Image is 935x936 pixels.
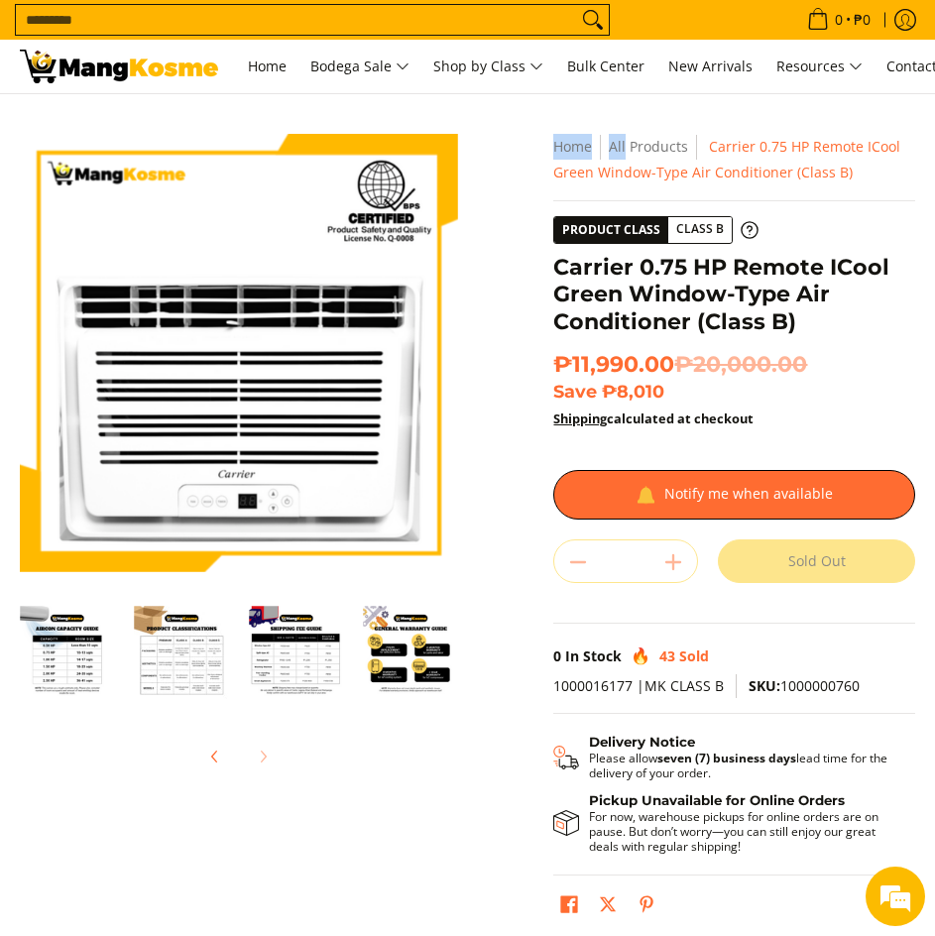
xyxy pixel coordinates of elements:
strong: Pickup Unavailable for Online Orders [589,792,845,808]
img: Carrier 0.75 HP Remote ICool Green Window-Type Air Conditioner (Class B)-3 [20,606,115,701]
span: SKU: [749,676,780,695]
p: For now, warehouse pickups for online orders are on pause. But don’t worry—you can still enjoy ou... [589,809,895,854]
span: Class B [668,217,732,242]
button: Search [577,5,609,35]
img: general-warranty-guide-infographic-mang-kosme [364,606,459,701]
span: 0 [832,13,846,27]
a: Pin on Pinterest [633,890,660,924]
a: Home [238,40,296,93]
a: Bodega Sale [300,40,419,93]
span: 43 [659,646,675,665]
span: Bodega Sale [310,55,409,79]
button: Previous [193,735,237,778]
span: Save [553,381,597,402]
a: New Arrivals [658,40,762,93]
span: Shop by Class [433,55,543,79]
a: Bulk Center [557,40,654,93]
div: Minimize live chat window [325,10,373,58]
strong: Delivery Notice [589,734,695,750]
a: Share on Facebook [555,890,583,924]
span: 1000016177 |MK CLASS B [553,676,724,695]
span: Carrier 0.75 HP Remote ICool Green Window-Type Air Conditioner (Class B) [553,137,900,181]
a: Shipping [553,409,607,427]
strong: calculated at checkout [553,409,754,427]
span: Product Class [554,217,668,243]
a: All Products [609,137,688,156]
h1: Carrier 0.75 HP Remote ICool Green Window-Type Air Conditioner (Class B) [553,254,915,336]
p: Please allow lead time for the delivery of your order. [589,751,895,780]
img: Carrier 0.75 HP Remote ICool Green Window-Type Air Conditioner (Class B)-4 [135,606,230,701]
span: ₱8,010 [602,381,664,402]
span: Resources [776,55,863,79]
span: ₱0 [851,13,874,27]
span: Home [248,57,287,75]
textarea: Type your message and hit 'Enter' [10,541,378,611]
span: 0 [553,646,561,665]
del: ₱20,000.00 [674,351,807,379]
span: • [801,9,877,31]
span: We're online! [115,250,274,450]
div: Chat with us now [103,111,333,137]
a: Home [553,137,592,156]
span: Bulk Center [567,57,644,75]
a: Resources [766,40,873,93]
span: In Stock [565,646,622,665]
img: Carrier 0.75 HP Remote iCool Green Window-Type Aircon l Mang Kosme [20,50,218,83]
span: Sold [679,646,709,665]
span: New Arrivals [668,57,753,75]
img: Carrier 0.75 HP Remote ICool Green Window-Type Air Conditioner (Class B) [20,134,458,572]
a: Product Class Class B [553,216,759,244]
img: mang-kosme-shipping-fee-guide-infographic [249,606,344,701]
span: ₱11,990.00 [553,351,807,379]
nav: Breadcrumbs [553,134,915,185]
a: Post on X [594,890,622,924]
a: Shop by Class [423,40,553,93]
button: Shipping & Delivery [553,734,895,780]
span: 1000000760 [749,676,860,695]
strong: seven (7) business days [657,750,796,766]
